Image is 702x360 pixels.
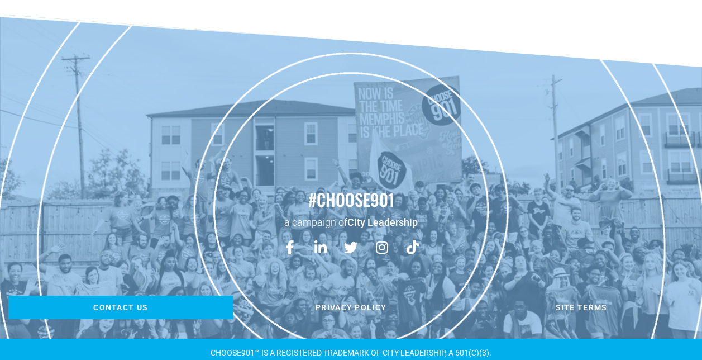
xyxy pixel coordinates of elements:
span: Site Terms [555,304,607,311]
span: Contact us [93,304,148,311]
p: a campaign of [6,215,696,229]
span: Privacy Policy [316,304,386,311]
a: Contact us [8,296,233,319]
a: City Leadership [347,216,418,228]
div: CHOOSE901™ is a registered TRADEMARK OF CITY LEADERSHIP, A 501(C)(3). [22,349,681,357]
h2: #choose901 [6,188,696,211]
a: Privacy Policy [238,296,463,319]
a: Site Terms [469,296,694,319]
